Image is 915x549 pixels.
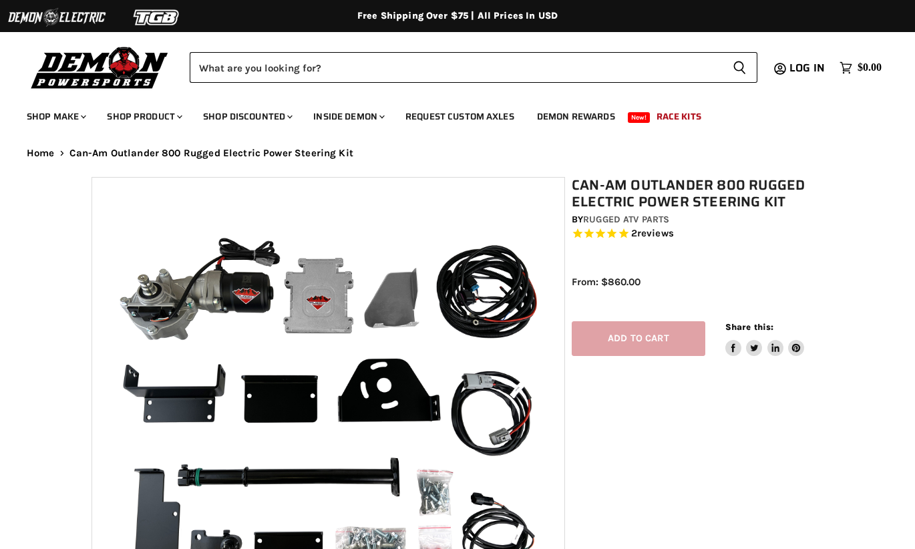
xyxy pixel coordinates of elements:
button: Search [722,52,757,83]
span: Rated 5.0 out of 5 stars 2 reviews [572,227,830,241]
img: Demon Powersports [27,43,173,91]
span: From: $860.00 [572,276,640,288]
a: $0.00 [833,58,888,77]
ul: Main menu [17,98,878,130]
a: Shop Discounted [193,103,301,130]
form: Product [190,52,757,83]
span: reviews [637,228,674,240]
div: by [572,212,830,227]
input: Search [190,52,722,83]
span: Can-Am Outlander 800 Rugged Electric Power Steering Kit [69,148,353,159]
span: Log in [789,59,825,76]
a: Home [27,148,55,159]
span: New! [628,112,651,123]
a: Log in [783,62,833,74]
a: Shop Product [97,103,190,130]
aside: Share this: [725,321,805,357]
img: TGB Logo 2 [107,5,207,30]
a: Shop Make [17,103,94,130]
a: Rugged ATV Parts [583,214,669,225]
a: Race Kits [647,103,711,130]
h1: Can-Am Outlander 800 Rugged Electric Power Steering Kit [572,177,830,210]
img: Demon Electric Logo 2 [7,5,107,30]
span: $0.00 [858,61,882,74]
a: Demon Rewards [527,103,625,130]
span: 2 reviews [631,228,674,240]
a: Inside Demon [303,103,393,130]
a: Request Custom Axles [395,103,524,130]
span: Share this: [725,322,773,332]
